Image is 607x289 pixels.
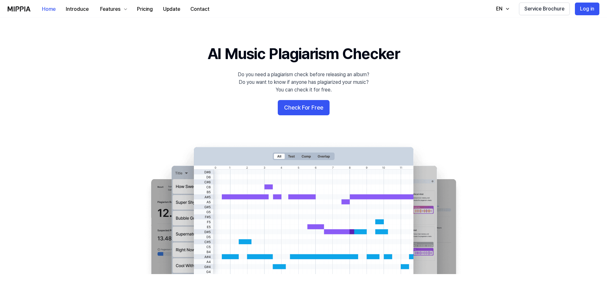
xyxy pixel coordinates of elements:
[37,3,61,16] button: Home
[185,3,215,16] button: Contact
[99,5,122,13] div: Features
[490,3,514,15] button: EN
[158,3,185,16] button: Update
[519,3,570,15] button: Service Brochure
[94,3,132,16] button: Features
[8,6,31,11] img: logo
[278,100,330,115] button: Check For Free
[37,0,61,18] a: Home
[158,0,185,18] a: Update
[138,141,469,274] img: main Image
[495,5,504,13] div: EN
[238,71,369,94] div: Do you need a plagiarism check before releasing an album? Do you want to know if anyone has plagi...
[208,43,400,64] h1: AI Music Plagiarism Checker
[132,3,158,16] button: Pricing
[575,3,599,15] button: Log in
[61,3,94,16] button: Introduce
